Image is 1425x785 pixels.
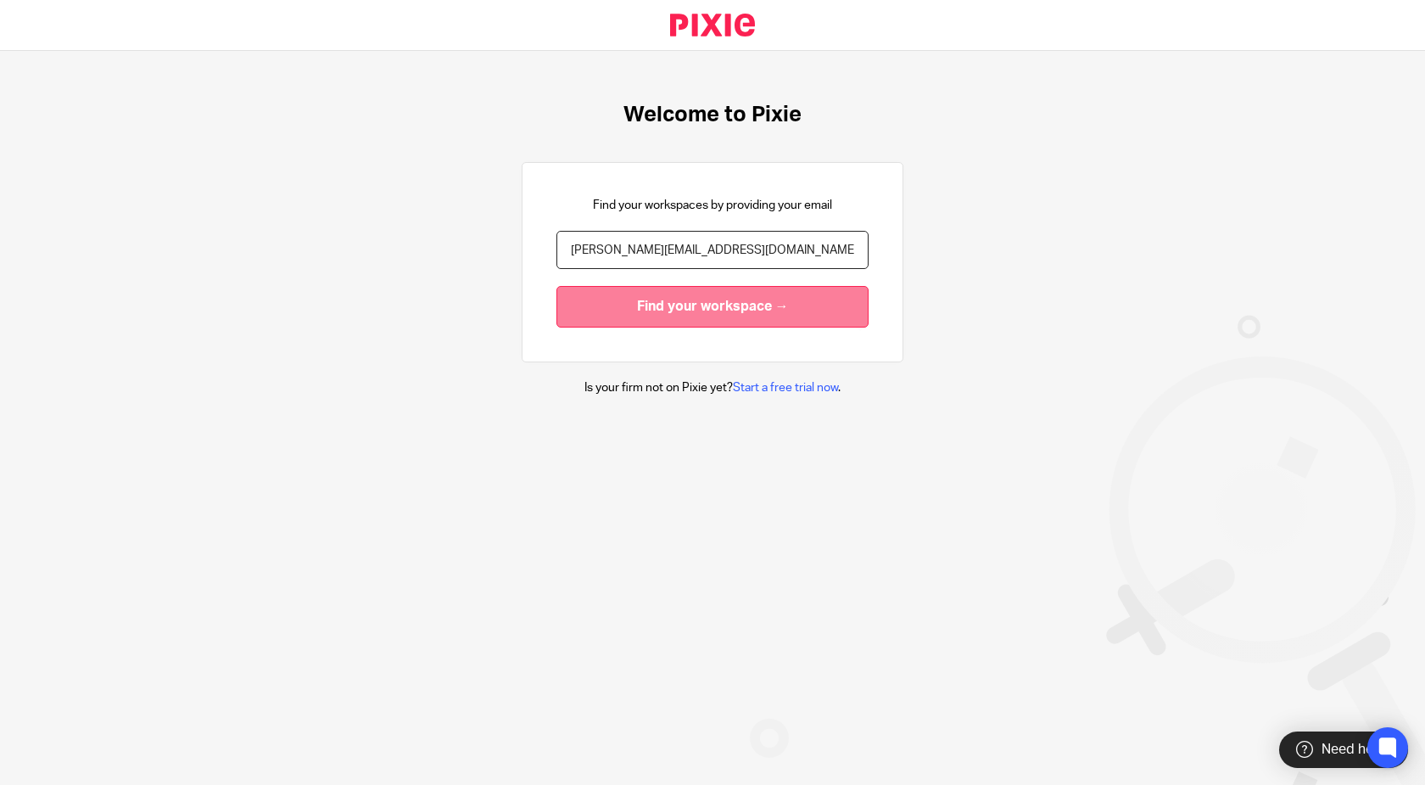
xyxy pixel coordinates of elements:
[1279,732,1408,768] div: Need help?
[556,231,869,269] input: name@example.com
[556,286,869,328] input: Find your workspace →
[593,197,832,214] p: Find your workspaces by providing your email
[584,379,841,396] p: Is your firm not on Pixie yet? .
[733,382,838,394] a: Start a free trial now
[623,102,802,128] h1: Welcome to Pixie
